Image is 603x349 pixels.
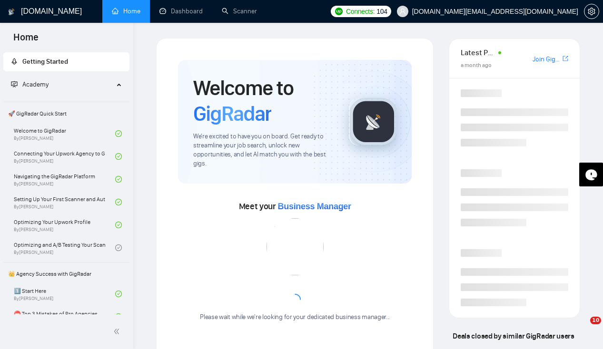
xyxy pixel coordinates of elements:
span: GigRadar [193,101,271,126]
button: setting [584,4,599,19]
span: check-circle [115,130,122,137]
span: Connects: [346,6,375,17]
a: homeHome [112,7,140,15]
span: rocket [11,58,18,65]
span: Getting Started [22,58,68,66]
div: Please wait while we're looking for your dedicated business manager... [194,313,395,322]
a: ⛔ Top 3 Mistakes of Pro Agencies [14,306,115,327]
span: Meet your [239,201,351,212]
span: check-circle [115,176,122,183]
iframe: Intercom live chat [571,317,593,339]
a: export [563,54,568,63]
a: Optimizing and A/B Testing Your Scanner for Better ResultsBy[PERSON_NAME] [14,237,115,258]
li: Getting Started [3,52,129,71]
a: searchScanner [222,7,257,15]
span: 👑 Agency Success with GigRadar [4,264,129,283]
span: check-circle [115,244,122,251]
span: a month ago [461,62,492,68]
img: gigradar-logo.png [350,98,397,145]
span: export [563,55,568,62]
a: Welcome to GigRadarBy[PERSON_NAME] [14,123,115,144]
a: setting [584,8,599,15]
span: loading [289,294,301,305]
a: Connecting Your Upwork Agency to GigRadarBy[PERSON_NAME] [14,146,115,167]
a: Setting Up Your First Scanner and Auto-BidderBy[PERSON_NAME] [14,192,115,213]
span: user [399,8,406,15]
img: upwork-logo.png [335,8,343,15]
a: Navigating the GigRadar PlatformBy[PERSON_NAME] [14,169,115,190]
span: 10 [590,317,601,324]
span: check-circle [115,313,122,320]
a: Optimizing Your Upwork ProfileBy[PERSON_NAME] [14,214,115,235]
span: check-circle [115,291,122,297]
span: We're excited to have you on board. Get ready to streamline your job search, unlock new opportuni... [193,132,334,168]
span: check-circle [115,199,122,205]
span: Latest Posts from the GigRadar Community [461,47,495,58]
a: dashboardDashboard [159,7,203,15]
span: Academy [22,80,49,88]
span: setting [584,8,599,15]
span: Business Manager [278,202,351,211]
span: Academy [11,80,49,88]
span: Deals closed by similar GigRadar users [449,328,578,344]
a: 1️⃣ Start HereBy[PERSON_NAME] [14,283,115,304]
a: Join GigRadar Slack Community [533,54,561,65]
span: Home [6,30,46,50]
span: double-left [113,327,123,336]
span: check-circle [115,153,122,160]
span: 🚀 GigRadar Quick Start [4,104,129,123]
span: fund-projection-screen [11,81,18,87]
span: check-circle [115,222,122,228]
span: 104 [376,6,387,17]
img: logo [8,4,15,19]
h1: Welcome to [193,75,334,126]
img: error [267,218,324,275]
